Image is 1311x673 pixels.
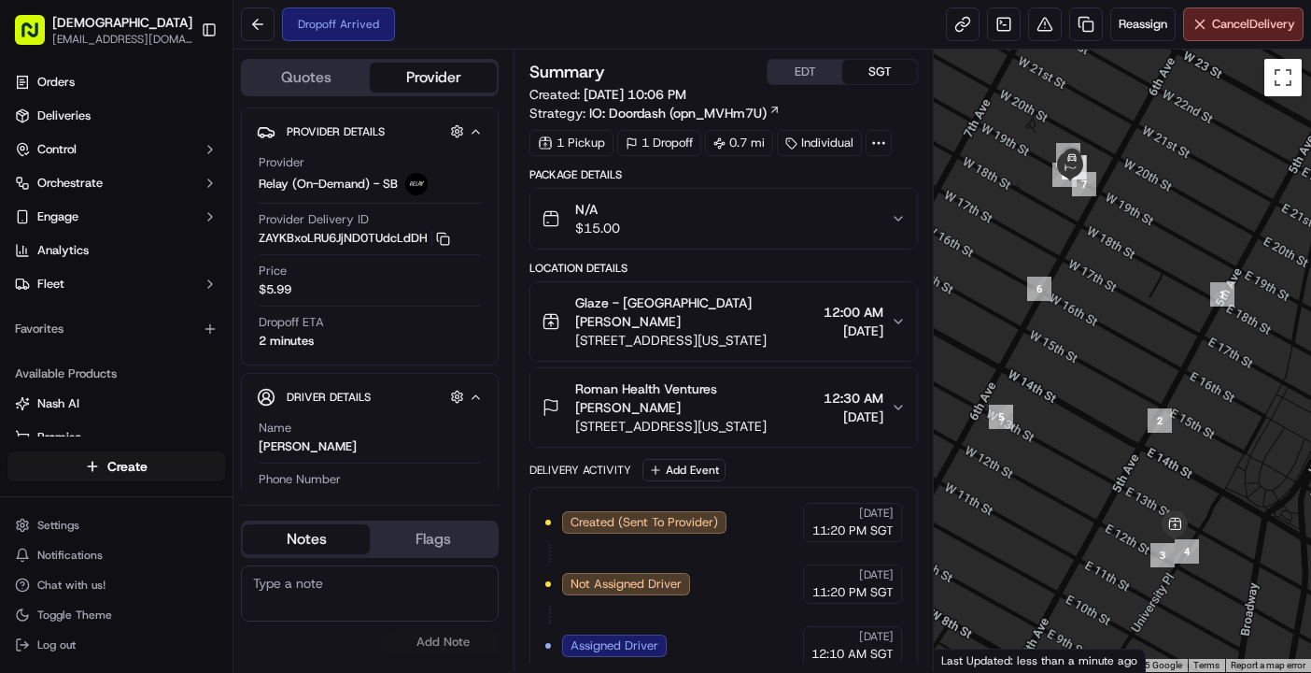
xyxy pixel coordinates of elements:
div: Favorites [7,314,225,344]
span: Roman Health Ventures [PERSON_NAME] [575,379,816,417]
div: Delivery Activity [529,463,631,478]
span: Promise [37,429,81,446]
span: Engage [37,208,78,225]
a: Analytics [7,236,225,265]
button: Provider Details [257,116,483,147]
span: [STREET_ADDRESS][US_STATE] [575,331,816,350]
span: $15.00 [575,219,620,237]
span: Glaze - [GEOGRAPHIC_DATA] [PERSON_NAME] [575,294,816,331]
span: Orchestrate [37,175,103,192]
button: Nash AI [7,389,225,419]
span: [DATE] [824,408,883,426]
span: 12:30 AM [824,389,883,408]
a: Deliveries [7,101,225,131]
span: Toggle Theme [37,608,112,623]
button: Orchestrate [7,168,225,198]
span: [DATE] [859,567,894,582]
button: Reassign [1110,7,1176,41]
span: Dropoff ETA [259,314,324,331]
a: Terms (opens in new tab) [1193,660,1219,670]
div: 10 [1056,143,1080,167]
button: Log out [7,632,225,658]
span: Deliveries [37,107,91,124]
span: Driver Details [287,390,371,405]
div: 2 [1148,408,1172,433]
span: Fleet [37,276,64,293]
span: Not Assigned Driver [571,576,682,593]
button: Promise [7,422,225,452]
div: 0.7 mi [705,130,773,156]
div: 3 [1150,543,1175,567]
span: $5.99 [259,281,291,298]
span: Analytics [37,242,89,259]
span: Reassign [1119,16,1167,33]
a: Promise [15,429,218,446]
button: Notifications [7,542,225,568]
a: Report a map error [1231,660,1305,670]
span: Settings [37,518,79,533]
div: 8 [1052,163,1077,187]
span: N/A [575,200,620,219]
div: 1 [1210,282,1234,307]
span: Create [107,457,148,476]
div: Location Details [529,261,918,276]
button: EDT [768,60,842,84]
span: Chat with us! [37,578,106,593]
span: Orders [37,74,75,91]
div: 4 [1175,539,1199,564]
button: [EMAIL_ADDRESS][DOMAIN_NAME] [52,32,192,47]
button: Create [7,451,225,481]
div: 2 minutes [259,333,314,350]
div: 7 [1072,172,1096,196]
span: IO: Doordash (opn_MVHm7U) [589,104,767,122]
h3: Summary [529,64,605,80]
button: Flags [370,524,497,554]
a: Open this area in Google Maps (opens a new window) [938,648,1000,672]
span: 11:20 PM SGT [812,523,894,539]
button: [DEMOGRAPHIC_DATA][EMAIL_ADDRESS][DOMAIN_NAME] [7,7,193,52]
button: [DEMOGRAPHIC_DATA] [52,13,192,32]
span: Cancel Delivery [1212,16,1295,33]
span: Provider Details [287,124,385,139]
button: Quotes [243,63,370,93]
div: [PERSON_NAME] [259,438,357,455]
div: Last Updated: less than a minute ago [934,649,1146,672]
button: Toggle Theme [7,602,225,628]
a: Orders [7,67,225,97]
div: Package Details [529,167,918,182]
span: Notifications [37,548,103,563]
div: 1 Pickup [529,130,613,156]
button: Fleet [7,269,225,299]
div: 1 Dropoff [617,130,701,156]
span: Nash AI [37,395,79,412]
a: Nash AI [15,395,218,412]
button: Control [7,135,225,165]
button: Glaze - [GEOGRAPHIC_DATA] [PERSON_NAME][STREET_ADDRESS][US_STATE]12:00 AM[DATE] [530,282,917,361]
span: [DATE] [859,629,894,644]
div: Available Products [7,359,225,389]
a: IO: Doordash (opn_MVHm7U) [589,104,781,122]
img: Google [938,648,1000,672]
span: Created (Sent To Provider) [571,514,718,531]
span: Price [259,263,287,279]
button: Engage [7,202,225,232]
span: 12:10 AM SGT [811,646,894,663]
button: ZAYKBxoLRU6JjND0TUdcLdDH [259,230,450,247]
span: Control [37,141,77,158]
button: N/A$15.00 [530,189,917,249]
span: Relay (On-Demand) - SB [259,176,398,193]
span: [DATE] 10:06 PM [584,86,686,103]
div: 5 [989,405,1013,429]
span: Assigned Driver [571,637,658,654]
span: Created: [529,85,686,104]
button: SGT [842,60,917,84]
button: Roman Health Ventures [PERSON_NAME][STREET_ADDRESS][US_STATE]12:30 AM[DATE] [530,368,917,447]
div: Individual [777,130,862,156]
div: Strategy: [529,104,781,122]
span: [DATE] [859,506,894,521]
span: [DATE] [824,322,883,340]
span: Name [259,420,291,437]
span: Log out [37,637,76,652]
